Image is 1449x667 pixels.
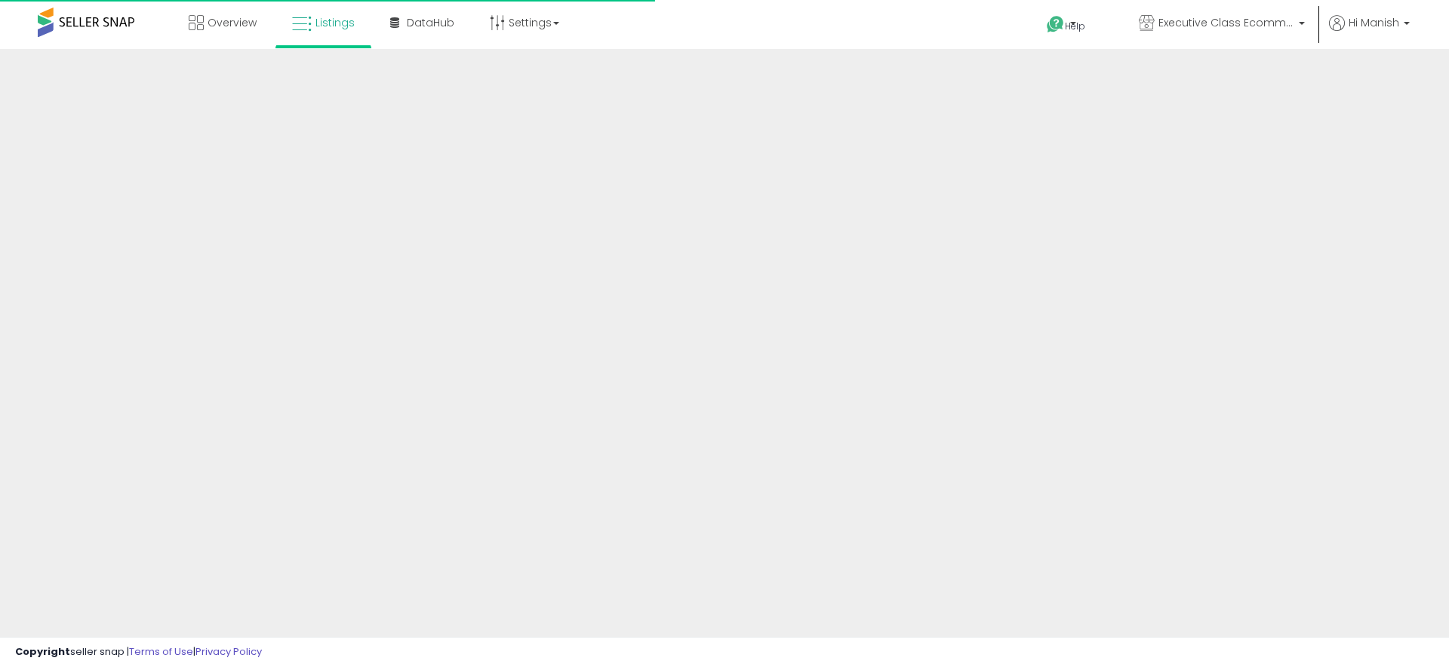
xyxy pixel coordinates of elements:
[1046,15,1065,34] i: Get Help
[129,644,193,659] a: Terms of Use
[407,15,454,30] span: DataHub
[1065,20,1085,32] span: Help
[195,644,262,659] a: Privacy Policy
[1329,15,1410,49] a: Hi Manish
[15,645,262,659] div: seller snap | |
[1158,15,1294,30] span: Executive Class Ecommerce Inc
[315,15,355,30] span: Listings
[15,644,70,659] strong: Copyright
[208,15,257,30] span: Overview
[1035,4,1115,49] a: Help
[1349,15,1399,30] span: Hi Manish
